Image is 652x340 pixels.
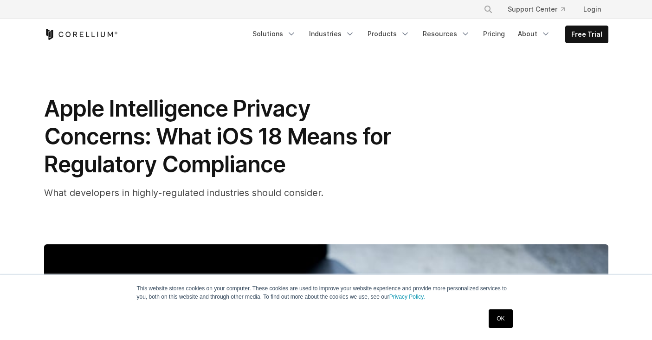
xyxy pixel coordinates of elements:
[417,26,476,42] a: Resources
[489,309,512,328] a: OK
[500,1,572,18] a: Support Center
[247,26,302,42] a: Solutions
[576,1,608,18] a: Login
[44,29,118,40] a: Corellium Home
[478,26,510,42] a: Pricing
[389,294,425,300] a: Privacy Policy.
[247,26,608,43] div: Navigation Menu
[44,187,323,198] span: What developers in highly-regulated industries should consider.
[472,1,608,18] div: Navigation Menu
[512,26,556,42] a: About
[44,95,391,178] span: Apple Intelligence Privacy Concerns: What iOS 18 Means for Regulatory Compliance
[362,26,415,42] a: Products
[480,1,497,18] button: Search
[137,284,516,301] p: This website stores cookies on your computer. These cookies are used to improve your website expe...
[566,26,608,43] a: Free Trial
[303,26,360,42] a: Industries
